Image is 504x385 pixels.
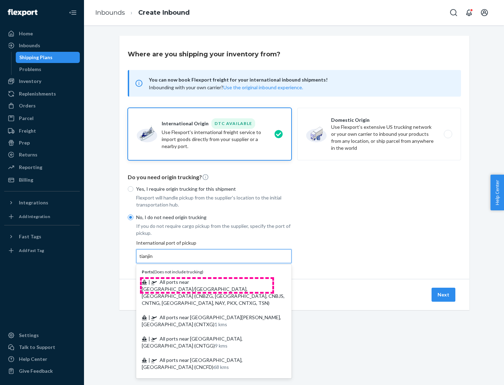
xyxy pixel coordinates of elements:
[19,78,41,85] div: Inventory
[136,239,292,263] div: International port of pickup
[4,28,80,39] a: Home
[19,332,39,339] div: Settings
[142,269,203,274] span: ( Does not include trucking )
[19,42,40,49] div: Inbounds
[19,213,50,219] div: Add Integration
[4,330,80,341] a: Settings
[432,288,455,302] button: Next
[19,127,36,134] div: Freight
[142,336,243,349] span: All ports near [GEOGRAPHIC_DATA], [GEOGRAPHIC_DATA] (CNTGG)
[19,367,53,374] div: Give Feedback
[447,6,461,20] button: Open Search Box
[136,185,292,192] p: Yes, I require origin trucking for this shipment
[149,76,453,84] span: You can now book Flexport freight for your international inbound shipments!
[4,40,80,51] a: Inbounds
[142,279,285,306] span: All ports near [GEOGRAPHIC_DATA]/[GEOGRAPHIC_DATA], [GEOGRAPHIC_DATA] (CNBZG, [GEOGRAPHIC_DATA], ...
[223,84,303,91] button: Use the original inbound experience.
[4,113,80,124] a: Parcel
[19,30,33,37] div: Home
[19,233,41,240] div: Fast Tags
[4,365,80,377] button: Give Feedback
[128,173,461,181] p: Do you need origin trucking?
[4,245,80,256] a: Add Fast Tag
[139,253,154,260] input: Ports(Does not include trucking) | All ports near [GEOGRAPHIC_DATA]/[GEOGRAPHIC_DATA], [GEOGRAPHI...
[142,314,281,327] span: All ports near [GEOGRAPHIC_DATA][PERSON_NAME], [GEOGRAPHIC_DATA] (CNTXG)
[148,314,150,320] span: |
[213,364,229,370] span: 68 kms
[215,321,227,327] span: 1 kms
[19,139,30,146] div: Prep
[16,64,80,75] a: Problems
[4,197,80,208] button: Integrations
[19,90,56,97] div: Replenishments
[19,102,36,109] div: Orders
[490,175,504,210] button: Help Center
[215,343,227,349] span: 9 kms
[4,88,80,99] a: Replenishments
[148,279,150,285] span: |
[4,100,80,111] a: Orders
[4,353,80,365] a: Help Center
[66,6,80,20] button: Close Navigation
[19,151,37,158] div: Returns
[19,247,44,253] div: Add Fast Tag
[4,174,80,185] a: Billing
[19,199,48,206] div: Integrations
[462,6,476,20] button: Open notifications
[142,269,153,274] b: Ports
[128,50,280,59] h3: Where are you shipping your inventory from?
[4,149,80,160] a: Returns
[4,76,80,87] a: Inventory
[148,357,150,363] span: |
[4,162,80,173] a: Reporting
[8,9,37,16] img: Flexport logo
[4,137,80,148] a: Prep
[149,84,303,90] span: Inbounding with your own carrier?
[95,9,125,16] a: Inbounds
[19,66,41,73] div: Problems
[19,54,52,61] div: Shipping Plans
[19,164,42,171] div: Reporting
[4,125,80,136] a: Freight
[4,342,80,353] a: Talk to Support
[136,223,292,237] p: If you do not require cargo pickup from the supplier, specify the port of pickup.
[128,215,133,220] input: No, I do not need origin trucking
[477,6,491,20] button: Open account menu
[142,357,243,370] span: All ports near [GEOGRAPHIC_DATA], [GEOGRAPHIC_DATA] (CNCFD)
[136,214,292,221] p: No, I do not need origin trucking
[4,231,80,242] button: Fast Tags
[148,336,150,342] span: |
[19,115,34,122] div: Parcel
[19,176,33,183] div: Billing
[138,9,190,16] a: Create Inbound
[136,194,292,208] p: Flexport will handle pickup from the supplier's location to the initial transportation hub.
[19,356,47,363] div: Help Center
[19,344,55,351] div: Talk to Support
[4,211,80,222] a: Add Integration
[16,52,80,63] a: Shipping Plans
[128,186,133,192] input: Yes, I require origin trucking for this shipment
[90,2,195,23] ol: breadcrumbs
